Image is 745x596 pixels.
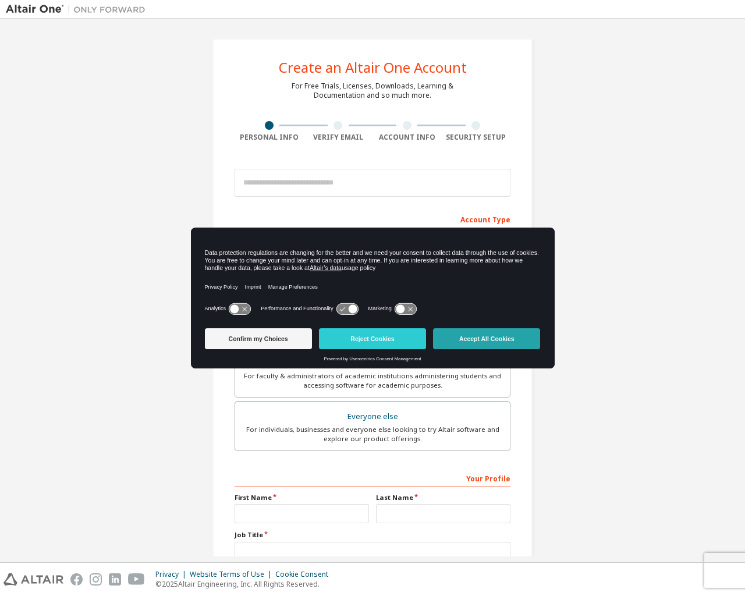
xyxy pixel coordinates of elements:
div: Security Setup [442,133,511,142]
img: facebook.svg [70,573,83,586]
div: For Free Trials, Licenses, Downloads, Learning & Documentation and so much more. [292,81,453,100]
div: Everyone else [242,409,503,425]
img: altair_logo.svg [3,573,63,586]
label: Last Name [376,493,510,502]
div: Account Info [372,133,442,142]
img: youtube.svg [128,573,145,586]
img: Altair One [6,3,151,15]
div: Cookie Consent [275,570,335,579]
div: For faculty & administrators of academic institutions administering students and accessing softwa... [242,371,503,390]
div: Account Type [235,210,510,228]
div: Create an Altair One Account [279,61,467,74]
div: Verify Email [304,133,373,142]
p: © 2025 Altair Engineering, Inc. All Rights Reserved. [155,579,335,589]
div: Personal Info [235,133,304,142]
label: Job Title [235,530,510,540]
div: For individuals, businesses and everyone else looking to try Altair software and explore our prod... [242,425,503,444]
label: First Name [235,493,369,502]
div: Your Profile [235,469,510,487]
div: Website Terms of Use [190,570,275,579]
img: instagram.svg [90,573,102,586]
img: linkedin.svg [109,573,121,586]
div: Privacy [155,570,190,579]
